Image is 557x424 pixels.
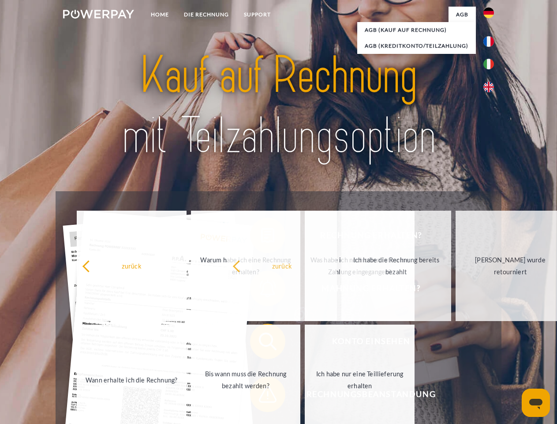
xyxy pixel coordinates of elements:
img: it [483,59,494,69]
div: Ich habe die Rechnung bereits bezahlt [347,254,446,278]
a: AGB (Kauf auf Rechnung) [357,22,476,38]
img: fr [483,36,494,47]
img: de [483,8,494,18]
div: zurück [232,260,332,272]
a: agb [449,7,476,23]
a: AGB (Kreditkonto/Teilzahlung) [357,38,476,54]
img: en [483,82,494,92]
a: DIE RECHNUNG [176,7,236,23]
iframe: Schaltfläche zum Öffnen des Messaging-Fensters [522,389,550,417]
div: Ich habe nur eine Teillieferung erhalten [310,368,409,392]
div: zurück [82,260,181,272]
a: Home [143,7,176,23]
div: Wann erhalte ich die Rechnung? [82,374,181,386]
img: logo-powerpay-white.svg [63,10,134,19]
img: title-powerpay_de.svg [84,42,473,169]
div: Bis wann muss die Rechnung bezahlt werden? [196,368,295,392]
div: Warum habe ich eine Rechnung erhalten? [196,254,295,278]
a: SUPPORT [236,7,278,23]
